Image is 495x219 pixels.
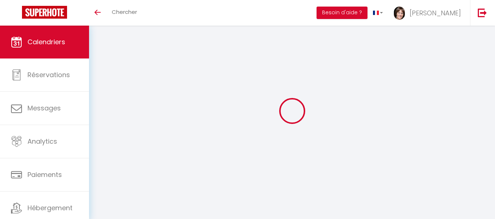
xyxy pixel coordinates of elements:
span: Calendriers [27,37,65,46]
span: Réservations [27,70,70,79]
span: Chercher [112,8,137,16]
span: Analytics [27,137,57,146]
span: Messages [27,103,61,113]
span: [PERSON_NAME] [410,8,461,18]
img: logout [478,8,487,17]
span: Paiements [27,170,62,179]
img: Super Booking [22,6,67,19]
img: ... [394,7,405,20]
button: Besoin d'aide ? [317,7,367,19]
span: Hébergement [27,203,73,212]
